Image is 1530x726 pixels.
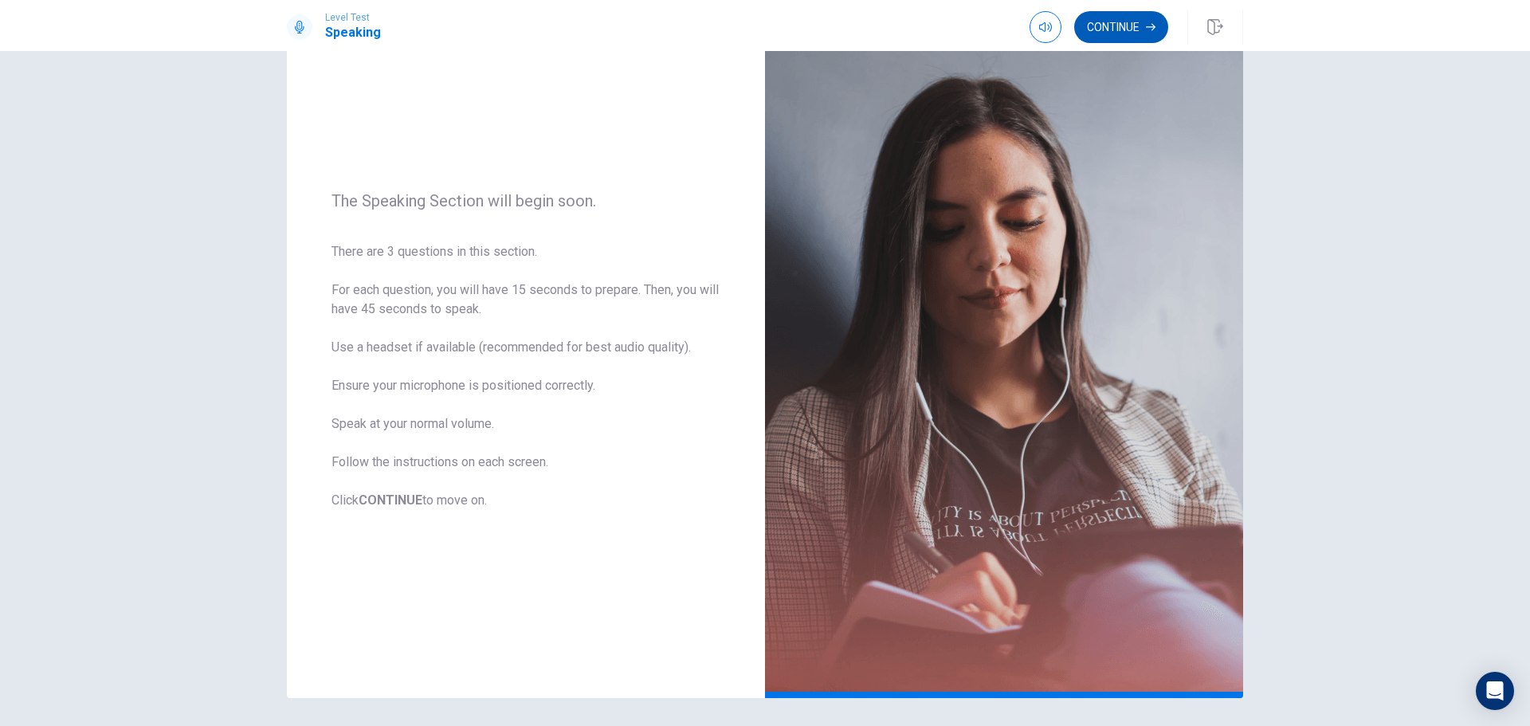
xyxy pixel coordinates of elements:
span: Level Test [325,12,381,23]
h1: Speaking [325,23,381,42]
span: There are 3 questions in this section. For each question, you will have 15 seconds to prepare. Th... [331,242,720,510]
b: CONTINUE [359,493,422,508]
button: Continue [1074,11,1168,43]
img: speaking intro [765,3,1243,698]
div: Open Intercom Messenger [1476,672,1514,710]
span: The Speaking Section will begin soon. [331,191,720,210]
